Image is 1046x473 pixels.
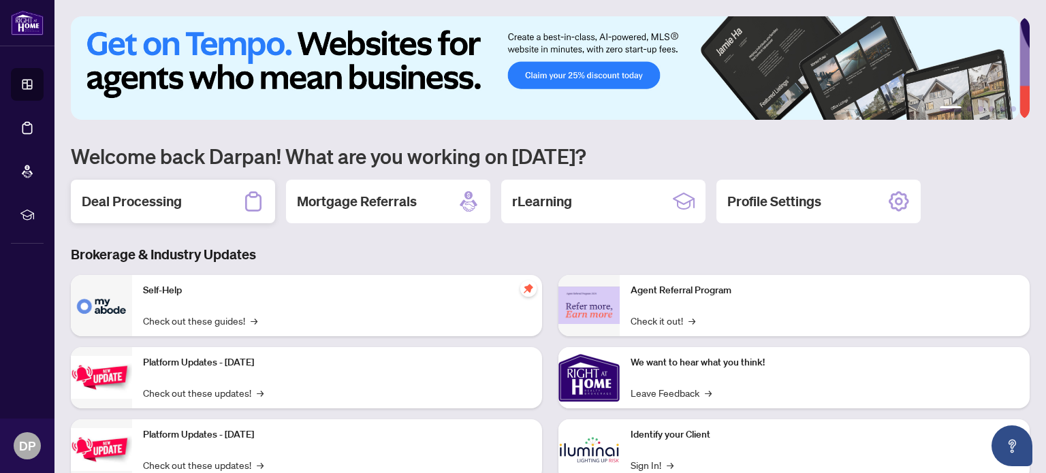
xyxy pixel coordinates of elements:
a: Check it out!→ [631,313,695,328]
img: Platform Updates - July 8, 2025 [71,428,132,471]
h2: Mortgage Referrals [297,192,417,211]
a: Sign In!→ [631,457,673,472]
p: Identify your Client [631,427,1019,442]
h2: Deal Processing [82,192,182,211]
h2: rLearning [512,192,572,211]
button: 5 [1000,106,1005,112]
span: → [251,313,257,328]
h2: Profile Settings [727,192,821,211]
img: We want to hear what you think! [558,347,620,408]
button: 1 [940,106,962,112]
img: Agent Referral Program [558,287,620,324]
a: Check out these guides!→ [143,313,257,328]
span: → [705,385,712,400]
p: Platform Updates - [DATE] [143,427,531,442]
button: Open asap [992,425,1032,466]
h1: Welcome back Darpan! What are you working on [DATE]? [71,143,1030,169]
button: 6 [1011,106,1016,112]
a: Leave Feedback→ [631,385,712,400]
p: Self-Help [143,283,531,298]
img: Platform Updates - July 21, 2025 [71,356,132,399]
p: We want to hear what you think! [631,355,1019,370]
a: Check out these updates!→ [143,457,264,472]
span: → [257,457,264,472]
button: 4 [989,106,994,112]
a: Check out these updates!→ [143,385,264,400]
p: Agent Referral Program [631,283,1019,298]
span: → [667,457,673,472]
h3: Brokerage & Industry Updates [71,245,1030,264]
img: Slide 0 [71,16,1019,120]
span: → [257,385,264,400]
button: 3 [978,106,983,112]
span: pushpin [520,280,537,297]
button: 2 [967,106,972,112]
span: → [688,313,695,328]
p: Platform Updates - [DATE] [143,355,531,370]
span: DP [19,436,35,455]
img: logo [11,10,44,35]
img: Self-Help [71,275,132,336]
